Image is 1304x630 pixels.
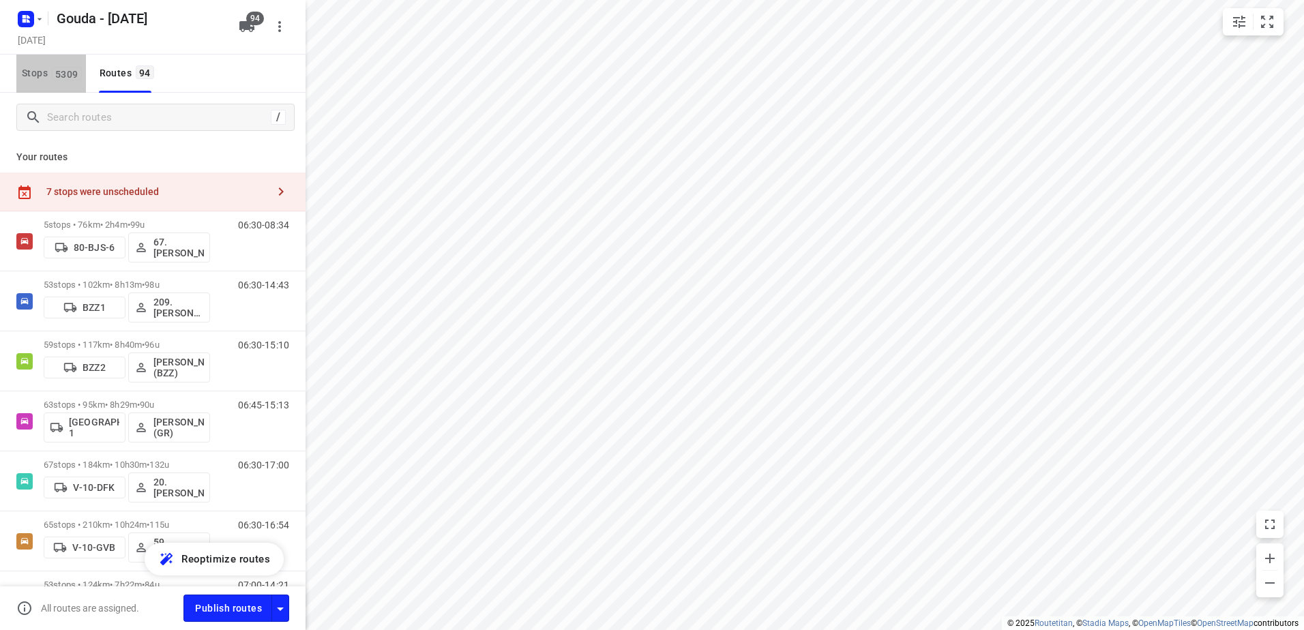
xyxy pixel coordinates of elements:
p: 59.[PERSON_NAME] [153,537,204,558]
button: BZZ2 [44,357,125,378]
p: V-10-GVB [72,542,115,553]
p: 67 stops • 184km • 10h30m [44,460,210,470]
p: 06:30-14:43 [238,280,289,290]
span: 132u [149,460,169,470]
div: Routes [100,65,158,82]
button: 59.[PERSON_NAME] [128,532,210,562]
span: Stops [22,65,86,82]
span: • [142,280,145,290]
span: • [147,460,149,470]
p: 06:30-15:10 [238,340,289,350]
p: 06:30-08:34 [238,220,289,230]
button: 80-BJS-6 [44,237,125,258]
div: Driver app settings [272,599,288,616]
span: 94 [246,12,264,25]
p: V-10-DFK [73,482,115,493]
p: 53 stops • 124km • 7h22m [44,580,210,590]
div: small contained button group [1223,8,1284,35]
p: 07:00-14:21 [238,580,289,590]
a: Routetitan [1035,618,1073,628]
p: Your routes [16,150,289,164]
h5: Project date [12,32,51,48]
button: 20.[PERSON_NAME] [128,472,210,502]
div: / [271,110,286,125]
span: 99u [130,220,145,230]
a: Stadia Maps [1082,618,1129,628]
p: [PERSON_NAME] (GR) [153,417,204,438]
span: 96u [145,340,159,350]
p: BZZ2 [83,362,106,373]
button: V-10-GVB [44,537,125,558]
span: 5309 [52,67,82,80]
span: • [142,580,145,590]
input: Search routes [47,107,271,128]
button: More [266,13,293,40]
span: 115u [149,520,169,530]
button: Reoptimize routes [145,543,284,575]
button: Fit zoom [1254,8,1281,35]
p: 209.[PERSON_NAME] (BZZ) [153,297,204,318]
p: 67. [PERSON_NAME] [153,237,204,258]
p: 80-BJS-6 [74,242,115,253]
p: All routes are assigned. [41,603,139,614]
span: • [128,220,130,230]
li: © 2025 , © , © © contributors [1007,618,1299,628]
p: 53 stops • 102km • 8h13m [44,280,210,290]
p: 20.[PERSON_NAME] [153,477,204,498]
span: • [137,400,140,410]
p: [PERSON_NAME] (BZZ) [153,357,204,378]
span: • [142,340,145,350]
p: 59 stops • 117km • 8h40m [44,340,210,350]
p: 06:45-15:13 [238,400,289,410]
p: [GEOGRAPHIC_DATA] 1 [69,417,119,438]
p: 65 stops • 210km • 10h24m [44,520,210,530]
button: 67. [PERSON_NAME] [128,232,210,262]
button: 209.[PERSON_NAME] (BZZ) [128,292,210,322]
button: V-10-DFK [44,477,125,498]
span: 98u [145,280,159,290]
button: [GEOGRAPHIC_DATA] 1 [44,412,125,442]
span: 94 [136,65,154,79]
p: 63 stops • 95km • 8h29m [44,400,210,410]
button: Publish routes [183,595,272,621]
span: Reoptimize routes [181,550,270,568]
p: BZZ1 [83,302,106,313]
span: Publish routes [195,600,262,617]
button: 94 [233,13,261,40]
button: [PERSON_NAME] (BZZ) [128,352,210,382]
span: • [147,520,149,530]
span: 90u [140,400,154,410]
h5: Rename [51,7,228,29]
button: [PERSON_NAME] (GR) [128,412,210,442]
span: 84u [145,580,159,590]
p: 06:30-17:00 [238,460,289,470]
p: 06:30-16:54 [238,520,289,530]
div: 7 stops were unscheduled [46,186,267,197]
button: Map settings [1226,8,1253,35]
p: 5 stops • 76km • 2h4m [44,220,210,230]
button: BZZ1 [44,297,125,318]
a: OpenStreetMap [1197,618,1254,628]
a: OpenMapTiles [1138,618,1191,628]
